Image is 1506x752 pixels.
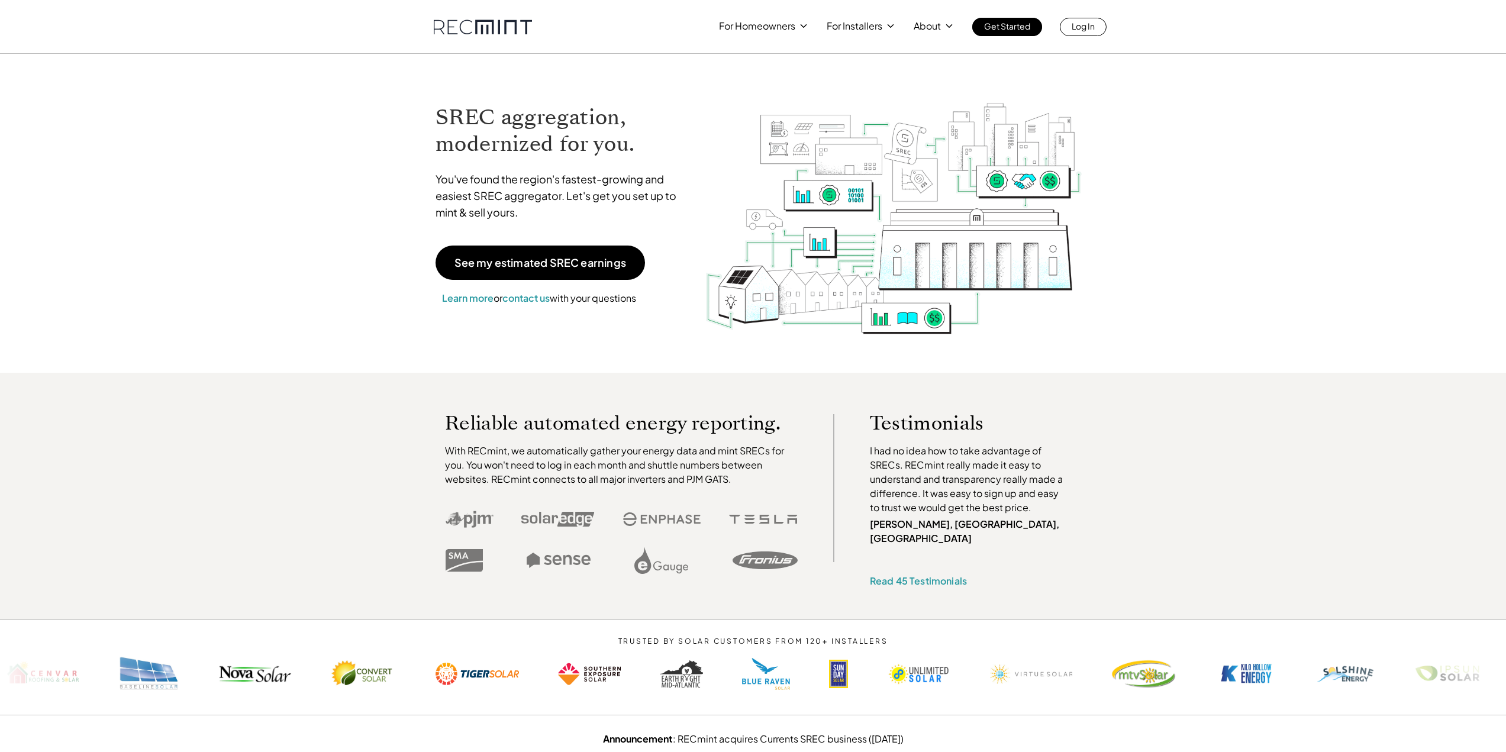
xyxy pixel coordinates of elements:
[582,637,924,646] p: TRUSTED BY SOLAR CUSTOMERS FROM 120+ INSTALLERS
[502,292,550,304] a: contact us
[827,18,882,34] p: For Installers
[436,246,645,280] a: See my estimated SREC earnings
[442,292,494,304] a: Learn more
[870,414,1046,432] p: Testimonials
[719,18,795,34] p: For Homeowners
[445,414,798,432] p: Reliable automated energy reporting.
[1060,18,1107,36] a: Log In
[454,257,626,268] p: See my estimated SREC earnings
[445,444,798,486] p: With RECmint, we automatically gather your energy data and mint SRECs for you. You won't need to ...
[984,18,1030,34] p: Get Started
[705,72,1082,337] img: RECmint value cycle
[603,732,673,745] strong: Announcement
[603,732,904,745] a: Announcement: RECmint acquires Currents SREC business ([DATE])
[436,171,688,221] p: You've found the region's fastest-growing and easiest SREC aggregator. Let's get you set up to mi...
[870,575,967,587] a: Read 45 Testimonials
[972,18,1042,36] a: Get Started
[436,291,643,306] p: or with your questions
[1072,18,1095,34] p: Log In
[436,104,688,157] h1: SREC aggregation, modernized for you.
[914,18,941,34] p: About
[870,517,1069,546] p: [PERSON_NAME], [GEOGRAPHIC_DATA], [GEOGRAPHIC_DATA]
[870,444,1069,515] p: I had no idea how to take advantage of SRECs. RECmint really made it easy to understand and trans...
